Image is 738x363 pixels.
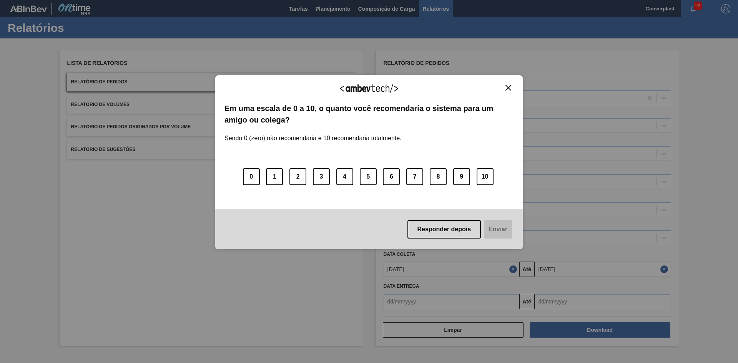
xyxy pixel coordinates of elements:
[224,126,402,142] label: Sendo 0 (zero) não recomendaria e 10 recomendaria totalmente.
[430,168,447,185] button: 8
[477,168,494,185] button: 10
[289,168,306,185] button: 2
[453,168,470,185] button: 9
[505,85,511,91] img: Close
[224,103,514,126] label: Em uma escala de 0 a 10, o quanto você recomendaria o sistema para um amigo ou colega?
[383,168,400,185] button: 6
[340,84,398,93] img: Logo Ambevtech
[266,168,283,185] button: 1
[313,168,330,185] button: 3
[407,220,481,239] button: Responder depois
[243,168,260,185] button: 0
[503,85,514,91] button: Close
[336,168,353,185] button: 4
[406,168,423,185] button: 7
[360,168,377,185] button: 5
